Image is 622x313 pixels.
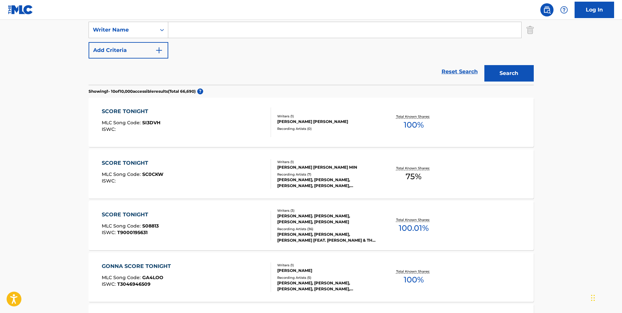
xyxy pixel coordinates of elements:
[277,119,377,125] div: [PERSON_NAME] [PERSON_NAME]
[89,201,534,250] a: SCORE TONIGHTMLC Song Code:S08813ISWC:T9000195631Writers (3)[PERSON_NAME]. [PERSON_NAME], [PERSON...
[277,275,377,280] div: Recording Artists ( 5 )
[89,253,534,302] a: GONNA SCORE TONIGHTMLC Song Code:GA4LOOISWC:T3046946509Writers (1)[PERSON_NAME]Recording Artists ...
[102,108,160,115] div: SCORE TONIGHT
[117,229,148,235] span: T9000195631
[277,172,377,177] div: Recording Artists ( 7 )
[89,98,534,147] a: SCORE TONIGHTMLC Song Code:SI3DVHISWC:Writers (1)[PERSON_NAME] [PERSON_NAME]Recording Artists (0)...
[277,227,377,231] div: Recording Artists ( 36 )
[89,149,534,199] a: SCORE TONIGHTMLC Song Code:SC0CKWISWC:Writers (1)[PERSON_NAME] [PERSON_NAME] MINRecording Artists...
[589,281,622,313] iframe: Chat Widget
[399,222,429,234] span: 100.01 %
[438,64,481,79] a: Reset Search
[277,208,377,213] div: Writers ( 3 )
[102,120,142,126] span: MLC Song Code :
[102,262,174,270] div: GONNA SCORE TONIGHT
[89,1,534,85] form: Search Form
[277,126,377,131] div: Recording Artists ( 0 )
[277,268,377,274] div: [PERSON_NAME]
[142,120,160,126] span: SI3DVH
[142,171,163,177] span: SC0CKW
[277,164,377,170] div: [PERSON_NAME] [PERSON_NAME] MIN
[277,231,377,243] div: [PERSON_NAME], [PERSON_NAME], [PERSON_NAME] [FEAT. [PERSON_NAME] & THE CAST OF GREASE 2], [PERSON...
[277,280,377,292] div: [PERSON_NAME], [PERSON_NAME], [PERSON_NAME], [PERSON_NAME], [PERSON_NAME]
[142,275,163,280] span: GA4LOO
[575,2,614,18] a: Log In
[484,65,534,82] button: Search
[396,114,431,119] p: Total Known Shares:
[102,275,142,280] span: MLC Song Code :
[557,3,571,16] div: Help
[89,88,196,94] p: Showing 1 - 10 of 10,000 accessible results (Total 66,690 )
[102,178,117,184] span: ISWC :
[277,177,377,189] div: [PERSON_NAME], [PERSON_NAME], [PERSON_NAME], [PERSON_NAME], [PERSON_NAME]
[277,263,377,268] div: Writers ( 1 )
[527,22,534,38] img: Delete Criterion
[277,114,377,119] div: Writers ( 1 )
[102,281,117,287] span: ISWC :
[102,126,117,132] span: ISWC :
[396,166,431,171] p: Total Known Shares:
[155,46,163,54] img: 9d2ae6d4665cec9f34b9.svg
[102,171,142,177] span: MLC Song Code :
[142,223,159,229] span: S08813
[591,288,595,308] div: Drag
[102,159,163,167] div: SCORE TONIGHT
[8,5,33,14] img: MLC Logo
[117,281,150,287] span: T3046946509
[406,171,421,182] span: 75 %
[102,223,142,229] span: MLC Song Code :
[102,211,159,219] div: SCORE TONIGHT
[404,119,424,131] span: 100 %
[102,229,117,235] span: ISWC :
[277,159,377,164] div: Writers ( 1 )
[404,274,424,286] span: 100 %
[396,217,431,222] p: Total Known Shares:
[540,3,554,16] a: Public Search
[396,269,431,274] p: Total Known Shares:
[93,26,152,34] div: Writer Name
[197,88,203,94] span: ?
[277,213,377,225] div: [PERSON_NAME]. [PERSON_NAME], [PERSON_NAME], [PERSON_NAME]
[543,6,551,14] img: search
[89,42,168,59] button: Add Criteria
[560,6,568,14] img: help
